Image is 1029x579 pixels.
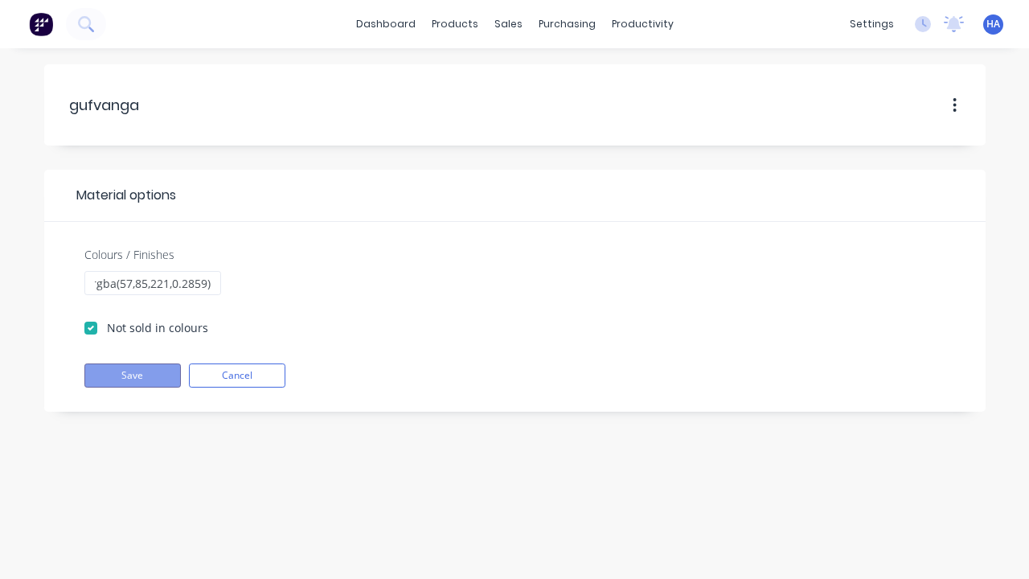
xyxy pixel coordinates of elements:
[189,363,285,388] button: Cancel
[84,271,221,295] input: Add new colour
[348,12,424,36] a: dashboard
[29,12,53,36] img: Factory
[986,17,1000,31] span: HA
[531,12,604,36] div: purchasing
[69,94,285,116] input: Material name
[84,363,181,388] button: Save
[486,12,531,36] div: sales
[84,246,174,263] label: Colours / Finishes
[604,12,682,36] div: productivity
[107,319,208,336] label: Not sold in colours
[424,12,486,36] div: products
[842,12,902,36] div: settings
[68,186,176,205] span: Material options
